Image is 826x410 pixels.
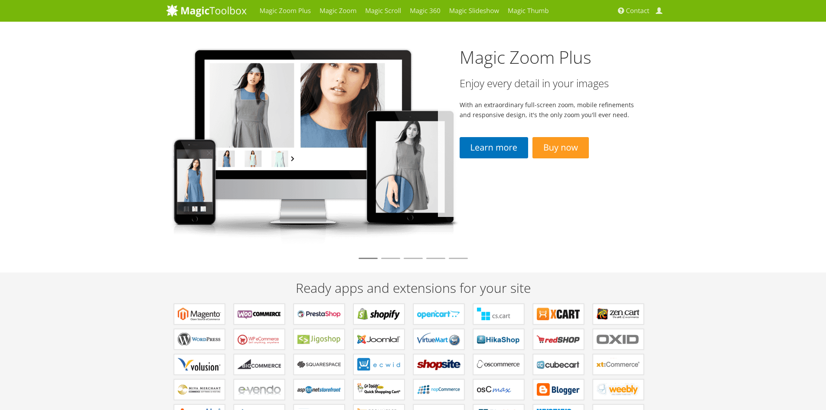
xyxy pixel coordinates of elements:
[294,304,345,325] a: Modules for PrestaShop
[166,4,247,17] img: MagicToolbox.com - Image tools for your website
[234,304,285,325] a: Plugins for WooCommerce
[417,383,460,396] b: Extensions for nopCommerce
[353,379,405,400] a: Extensions for GoDaddy Shopping Cart
[234,329,285,350] a: Plugins for WP e-Commerce
[626,7,650,15] span: Contact
[413,329,464,350] a: Components for VirtueMart
[294,379,345,400] a: Extensions for AspDotNetStorefront
[174,329,225,350] a: Plugins for WordPress
[417,333,460,346] b: Components for VirtueMart
[174,304,225,325] a: Extensions for Magento
[473,329,524,350] a: Components for HikaShop
[353,354,405,375] a: Extensions for ECWID
[593,304,644,325] a: Plugins for Zen Cart
[477,358,520,371] b: Add-ons for osCommerce
[178,383,221,396] b: Extensions for Miva Merchant
[357,358,401,371] b: Extensions for ECWID
[297,383,341,396] b: Extensions for AspDotNetStorefront
[477,383,520,396] b: Add-ons for osCMax
[357,383,401,396] b: Extensions for GoDaddy Shopping Cart
[178,358,221,371] b: Extensions for Volusion
[473,379,524,400] a: Add-ons for osCMax
[533,304,584,325] a: Modules for X-Cart
[166,41,460,244] img: magiczoomplus2-tablet.png
[413,304,464,325] a: Modules for OpenCart
[537,333,580,346] b: Components for redSHOP
[413,379,464,400] a: Extensions for nopCommerce
[178,333,221,346] b: Plugins for WordPress
[178,308,221,321] b: Extensions for Magento
[460,100,639,120] p: With an extraordinary full-screen zoom, mobile refinements and responsive design, it's the only z...
[597,383,640,396] b: Extensions for Weebly
[297,333,341,346] b: Plugins for Jigoshop
[597,308,640,321] b: Plugins for Zen Cart
[593,329,644,350] a: Extensions for OXID
[460,137,528,158] a: Learn more
[597,358,640,371] b: Extensions for xt:Commerce
[473,304,524,325] a: Add-ons for CS-Cart
[166,281,660,295] h2: Ready apps and extensions for your site
[234,354,285,375] a: Apps for Bigcommerce
[533,354,584,375] a: Plugins for CubeCart
[477,308,520,321] b: Add-ons for CS-Cart
[413,354,464,375] a: Extensions for ShopSite
[238,383,281,396] b: Extensions for e-vendo
[357,333,401,346] b: Components for Joomla
[537,308,580,321] b: Modules for X-Cart
[532,137,589,158] a: Buy now
[533,329,584,350] a: Components for redSHOP
[477,333,520,346] b: Components for HikaShop
[473,354,524,375] a: Add-ons for osCommerce
[297,308,341,321] b: Modules for PrestaShop
[294,354,345,375] a: Extensions for Squarespace
[460,78,639,89] h3: Enjoy every detail in your images
[238,358,281,371] b: Apps for Bigcommerce
[537,383,580,396] b: Extensions for Blogger
[238,333,281,346] b: Plugins for WP e-Commerce
[297,358,341,371] b: Extensions for Squarespace
[357,308,401,321] b: Apps for Shopify
[234,379,285,400] a: Extensions for e-vendo
[417,358,460,371] b: Extensions for ShopSite
[537,358,580,371] b: Plugins for CubeCart
[353,329,405,350] a: Components for Joomla
[238,308,281,321] b: Plugins for WooCommerce
[593,354,644,375] a: Extensions for xt:Commerce
[174,379,225,400] a: Extensions for Miva Merchant
[597,333,640,346] b: Extensions for OXID
[533,379,584,400] a: Extensions for Blogger
[294,329,345,350] a: Plugins for Jigoshop
[417,308,460,321] b: Modules for OpenCart
[593,379,644,400] a: Extensions for Weebly
[174,354,225,375] a: Extensions for Volusion
[353,304,405,325] a: Apps for Shopify
[460,45,591,69] a: Magic Zoom Plus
